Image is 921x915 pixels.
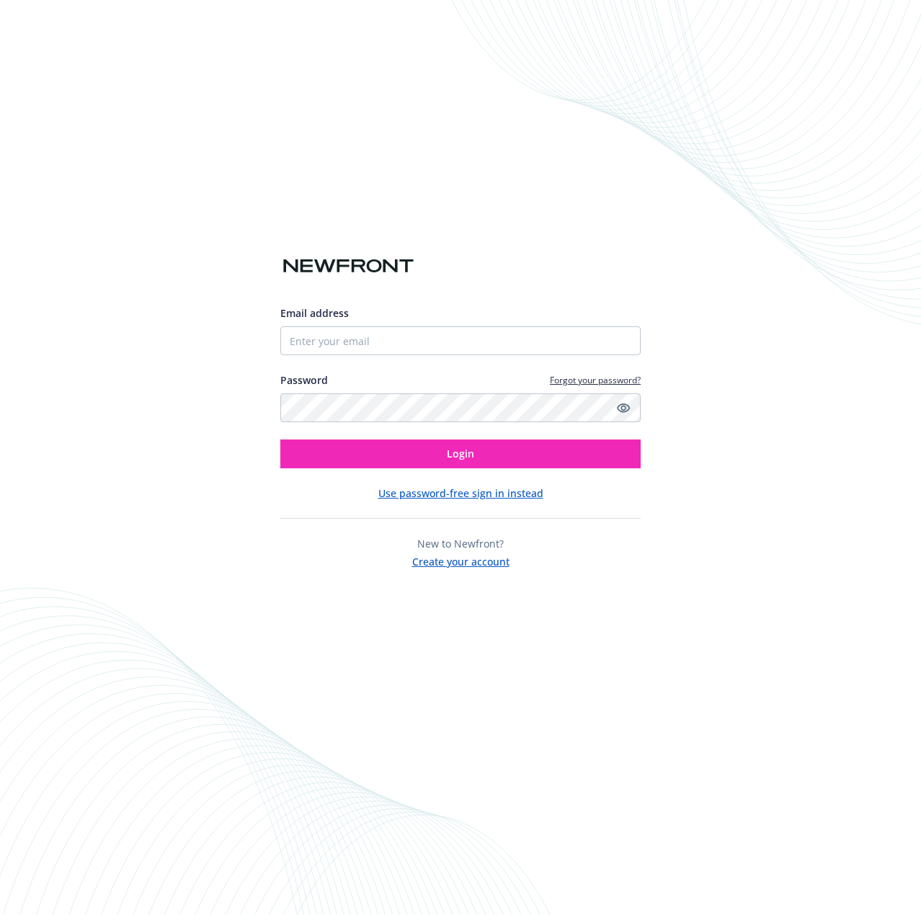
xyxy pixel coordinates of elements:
label: Password [280,372,328,388]
a: Show password [615,399,632,416]
img: Newfront logo [280,254,417,279]
a: Forgot your password? [550,374,641,386]
span: Email address [280,306,349,320]
span: Login [447,447,474,460]
button: Use password-free sign in instead [378,486,543,501]
button: Create your account [412,551,510,569]
input: Enter your password [280,393,641,422]
span: New to Newfront? [417,537,504,550]
input: Enter your email [280,326,641,355]
button: Login [280,439,641,468]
